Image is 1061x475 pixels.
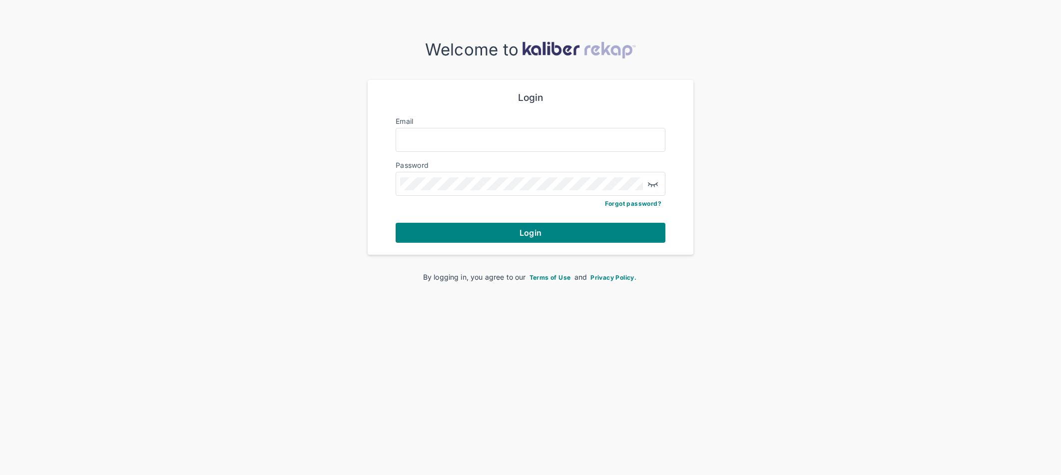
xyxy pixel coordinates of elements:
span: Login [520,228,541,238]
span: Privacy Policy. [590,274,636,281]
label: Password [396,161,429,169]
div: By logging in, you agree to our and [384,272,677,282]
label: Email [396,117,413,125]
img: eye-closed.fa43b6e4.svg [647,178,659,190]
button: Login [396,223,665,243]
a: Privacy Policy. [589,273,638,281]
div: Login [396,92,665,104]
span: Terms of Use [530,274,571,281]
a: Forgot password? [605,200,661,207]
img: kaliber-logo [522,41,636,58]
a: Terms of Use [528,273,572,281]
